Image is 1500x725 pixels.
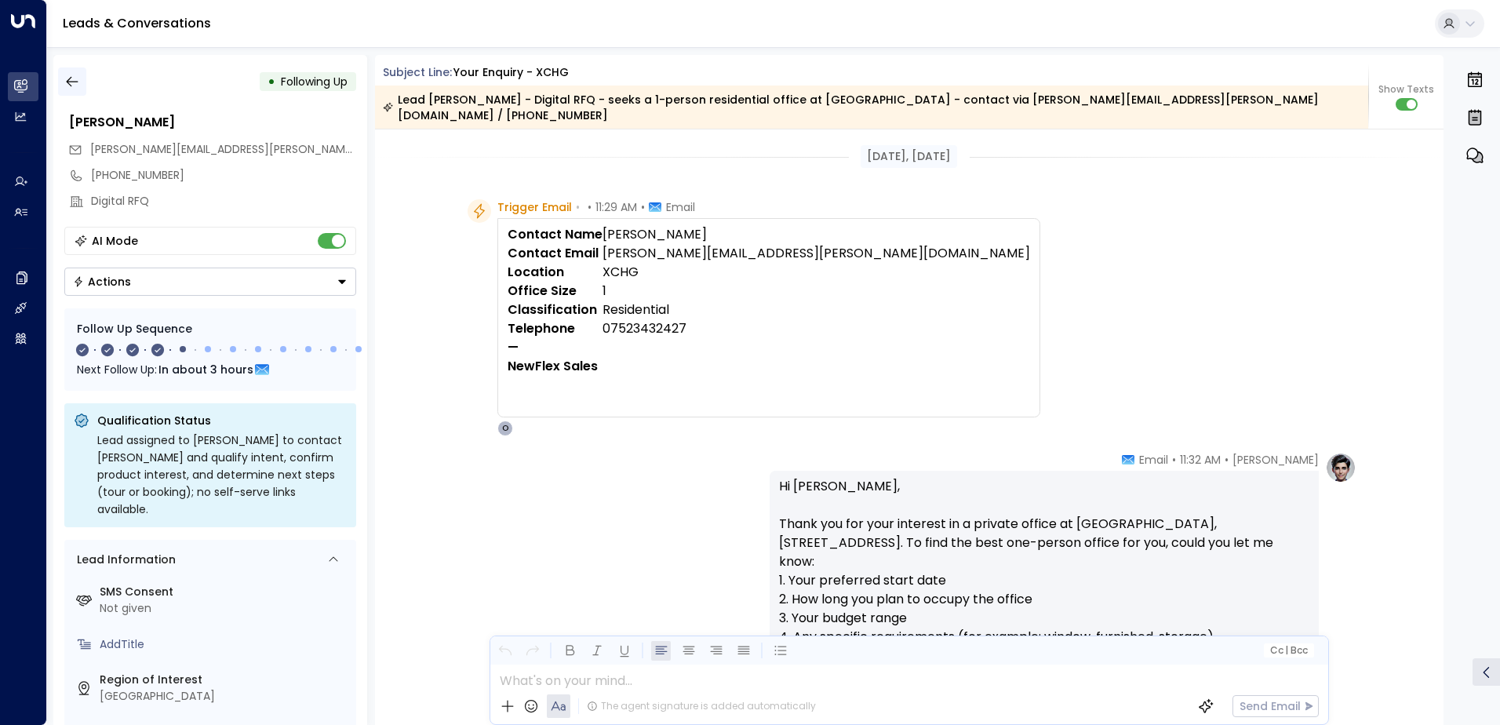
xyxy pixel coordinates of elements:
span: • [588,199,592,215]
span: Subject Line: [383,64,452,80]
span: • [576,199,580,215]
div: AddTitle [100,636,350,653]
button: Undo [495,641,515,661]
span: • [641,199,645,215]
span: 11:29 AM [595,199,637,215]
span: • [1225,452,1229,468]
span: | [1285,645,1288,656]
span: Following Up [281,74,348,89]
p: Qualification Status [97,413,347,428]
div: [PERSON_NAME] [69,113,356,132]
td: [PERSON_NAME] [603,225,1030,244]
strong: Contact Email [508,244,599,262]
div: AI Mode [92,233,138,249]
div: Next Follow Up: [77,361,344,378]
td: XCHG [603,263,1030,282]
div: [PHONE_NUMBER] [91,167,356,184]
span: [PERSON_NAME][EMAIL_ADDRESS][PERSON_NAME][DOMAIN_NAME] [90,141,444,157]
td: [PERSON_NAME][EMAIL_ADDRESS][PERSON_NAME][DOMAIN_NAME] [603,244,1030,263]
div: Lead Information [71,552,176,568]
span: 11:32 AM [1180,452,1221,468]
button: Cc|Bcc [1263,643,1313,658]
div: [DATE], [DATE] [861,145,957,168]
div: Not given [100,600,350,617]
strong: Location [508,263,564,281]
strong: Office Size [508,282,577,300]
label: Region of Interest [100,672,350,688]
span: Email [1139,452,1168,468]
div: Lead [PERSON_NAME] - Digital RFQ - seeks a 1-person residential office at [GEOGRAPHIC_DATA] - con... [383,92,1360,123]
div: O [497,421,513,436]
div: [GEOGRAPHIC_DATA] [100,688,350,705]
span: Cc Bcc [1269,645,1307,656]
span: Email [666,199,695,215]
label: SMS Consent [100,584,350,600]
strong: Contact Name [508,225,603,243]
button: Actions [64,268,356,296]
div: Digital RFQ [91,193,356,209]
div: Lead assigned to [PERSON_NAME] to contact [PERSON_NAME] and qualify intent, confirm product inter... [97,432,347,518]
strong: NewFlex Sales [508,357,598,375]
button: Redo [522,641,542,661]
span: • [1172,452,1176,468]
img: profile-logo.png [1325,452,1356,483]
strong: Classification [508,301,597,319]
span: craig.vallis@digitalrfq.com [90,141,356,158]
td: Residential [603,301,1030,319]
span: In about 3 hours [158,361,253,378]
a: Leads & Conversations [63,14,211,32]
td: 1 [603,282,1030,301]
div: Button group with a nested menu [64,268,356,296]
div: Actions [73,275,131,289]
div: Your enquiry - XCHG [453,64,569,81]
div: • [268,67,275,96]
strong: — [508,338,519,356]
div: The agent signature is added automatically [587,699,816,713]
span: Show Texts [1378,82,1434,97]
div: Follow Up Sequence [77,321,344,337]
strong: Telephone [508,319,575,337]
span: [PERSON_NAME] [1232,452,1319,468]
td: 07523432427 [603,319,1030,338]
span: Trigger Email [497,199,572,215]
